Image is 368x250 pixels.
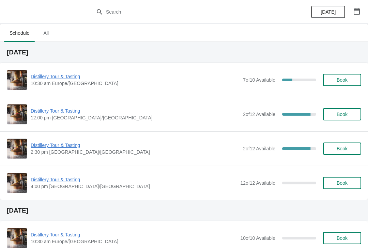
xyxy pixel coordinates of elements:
span: 4:00 pm [GEOGRAPHIC_DATA]/[GEOGRAPHIC_DATA] [31,183,237,190]
img: Distillery Tour & Tasting | | 10:30 am Europe/London [7,70,27,90]
span: 2 of 12 Available [243,146,275,151]
span: Distillery Tour & Tasting [31,73,240,80]
img: Distillery Tour & Tasting | | 12:00 pm Europe/London [7,104,27,124]
h2: [DATE] [7,49,361,56]
input: Search [106,6,276,18]
span: Distillery Tour & Tasting [31,142,240,149]
span: [DATE] [321,9,336,15]
button: [DATE] [311,6,345,18]
span: Book [337,180,348,186]
span: Distillery Tour & Tasting [31,107,240,114]
span: 10:30 am Europe/[GEOGRAPHIC_DATA] [31,238,237,245]
span: Schedule [4,27,35,39]
button: Book [323,143,361,155]
span: 12 of 12 Available [240,180,275,186]
span: 10:30 am Europe/[GEOGRAPHIC_DATA] [31,80,240,87]
span: 2:30 pm [GEOGRAPHIC_DATA]/[GEOGRAPHIC_DATA] [31,149,240,155]
span: 7 of 10 Available [243,77,275,83]
span: All [37,27,55,39]
span: Book [337,146,348,151]
span: Book [337,235,348,241]
button: Book [323,177,361,189]
img: Distillery Tour & Tasting | | 4:00 pm Europe/London [7,173,27,193]
button: Book [323,232,361,244]
span: Distillery Tour & Tasting [31,231,237,238]
span: 10 of 10 Available [240,235,275,241]
img: Distillery Tour & Tasting | | 2:30 pm Europe/London [7,139,27,159]
span: 2 of 12 Available [243,112,275,117]
button: Book [323,108,361,120]
h2: [DATE] [7,207,361,214]
span: 12:00 pm [GEOGRAPHIC_DATA]/[GEOGRAPHIC_DATA] [31,114,240,121]
button: Book [323,74,361,86]
span: Distillery Tour & Tasting [31,176,237,183]
span: Book [337,77,348,83]
span: Book [337,112,348,117]
img: Distillery Tour & Tasting | | 10:30 am Europe/London [7,228,27,248]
